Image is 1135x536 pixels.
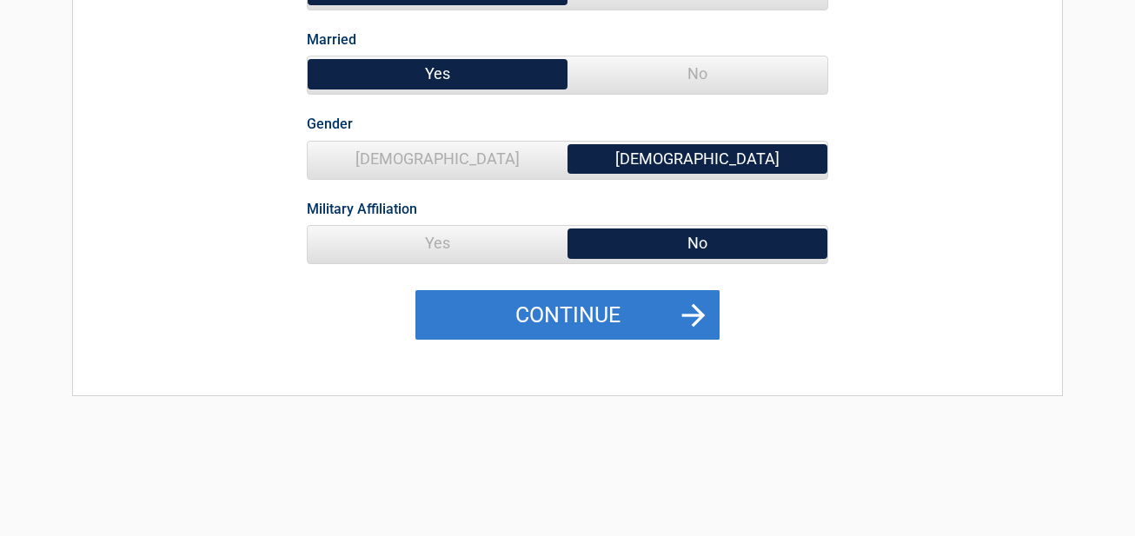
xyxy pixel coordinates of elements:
span: Yes [308,226,567,261]
button: Continue [415,290,720,341]
label: Married [307,28,356,51]
span: No [567,226,827,261]
label: Gender [307,112,353,136]
span: [DEMOGRAPHIC_DATA] [308,142,567,176]
label: Military Affiliation [307,197,417,221]
span: [DEMOGRAPHIC_DATA] [567,142,827,176]
span: Yes [308,56,567,91]
span: No [567,56,827,91]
